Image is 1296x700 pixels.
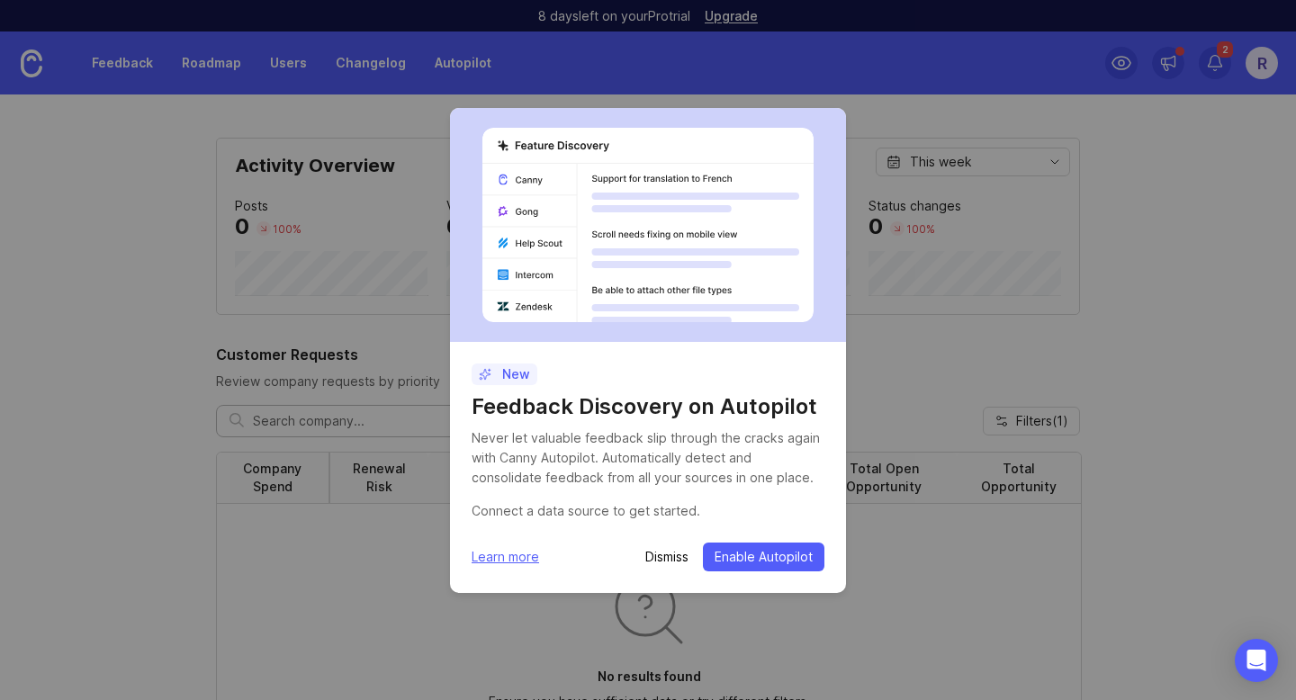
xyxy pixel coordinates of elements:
[472,547,539,567] a: Learn more
[1235,639,1278,682] div: Open Intercom Messenger
[479,365,530,383] p: New
[703,543,824,571] button: Enable Autopilot
[472,501,824,521] div: Connect a data source to get started.
[472,392,824,421] h1: Feedback Discovery on Autopilot
[715,548,813,566] span: Enable Autopilot
[482,128,814,322] img: autopilot-456452bdd303029aca878276f8eef889.svg
[645,548,688,566] button: Dismiss
[472,428,824,488] div: Never let valuable feedback slip through the cracks again with Canny Autopilot. Automatically det...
